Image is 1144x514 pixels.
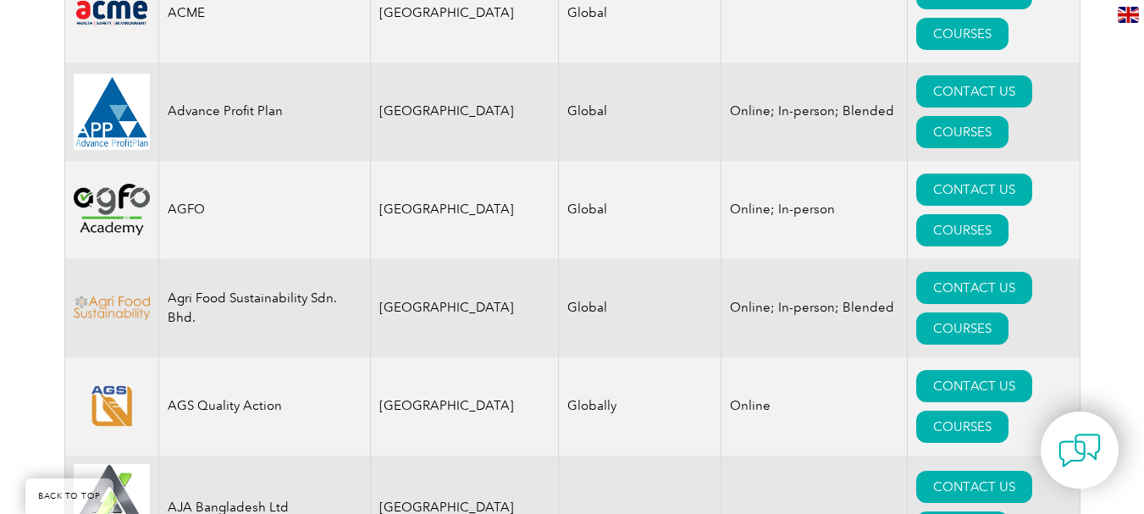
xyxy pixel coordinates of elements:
td: Online; In-person; Blended [721,63,908,161]
td: Global [559,259,721,357]
a: COURSES [916,214,1009,246]
td: Global [559,63,721,161]
a: BACK TO TOP [25,478,113,514]
td: Online [721,357,908,456]
td: Online; In-person [721,161,908,259]
td: AGFO [158,161,370,259]
td: Advance Profit Plan [158,63,370,161]
img: f9836cf2-be2c-ed11-9db1-00224814fd52-logo.png [74,296,150,320]
a: COURSES [916,312,1009,345]
a: CONTACT US [916,75,1032,108]
td: AGS Quality Action [158,357,370,456]
td: Globally [559,357,721,456]
img: e8128bb3-5a91-eb11-b1ac-002248146a66-logo.png [74,385,150,427]
td: [GEOGRAPHIC_DATA] [370,357,559,456]
td: [GEOGRAPHIC_DATA] [370,63,559,161]
td: [GEOGRAPHIC_DATA] [370,161,559,259]
img: cd2924ac-d9bc-ea11-a814-000d3a79823d-logo.jpg [74,74,150,150]
a: CONTACT US [916,174,1032,206]
a: COURSES [916,18,1009,50]
td: [GEOGRAPHIC_DATA] [370,259,559,357]
a: CONTACT US [916,272,1032,304]
img: contact-chat.png [1058,429,1101,472]
td: Global [559,161,721,259]
a: COURSES [916,411,1009,443]
img: 2d900779-188b-ea11-a811-000d3ae11abd-logo.png [74,184,150,235]
td: Agri Food Sustainability Sdn. Bhd. [158,259,370,357]
img: en [1118,7,1139,23]
a: CONTACT US [916,471,1032,503]
a: COURSES [916,116,1009,148]
a: CONTACT US [916,370,1032,402]
td: Online; In-person; Blended [721,259,908,357]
